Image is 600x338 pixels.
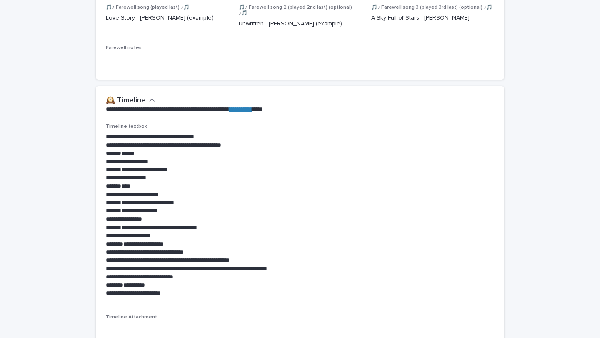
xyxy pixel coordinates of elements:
span: Farewell notes [106,45,142,50]
h2: 🕰️ Timeline [106,96,146,105]
p: - [106,55,494,63]
button: 🕰️ Timeline [106,96,155,105]
p: A Sky Full of Stars - [PERSON_NAME] [371,14,494,22]
span: 🎵♪ Farewell song 2 (played 2nd last) (optional) ♪🎵 [239,5,352,16]
span: Timeline Attachment [106,315,157,320]
span: 🎵♪ Farewell song (played last) ♪🎵 [106,5,190,10]
p: - [106,324,295,333]
p: Love Story - [PERSON_NAME] (example) [106,14,229,22]
p: Unwritten - [PERSON_NAME] (example) [239,20,362,28]
span: 🎵♪ Farewell song 3 (played 3rd last) (optional) ♪🎵 [371,5,492,10]
span: Timeline textbox [106,124,147,129]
